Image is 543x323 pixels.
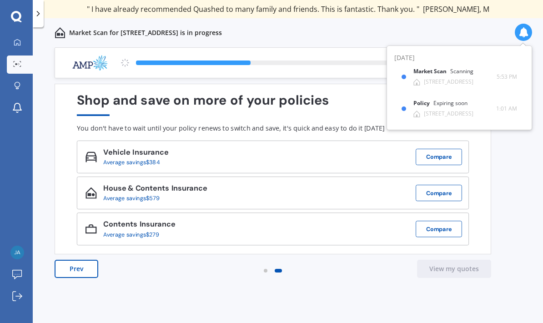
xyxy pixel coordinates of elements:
img: House & Contents_icon [85,187,97,199]
div: Average savings $279 [103,231,169,238]
img: Vehicle_icon [85,151,97,162]
img: Contents_icon [85,223,97,235]
img: home-and-contents.b802091223b8502ef2dd.svg [55,27,65,38]
b: Market Scan [413,68,450,75]
p: Market Scan for [STREET_ADDRESS] is in progress [69,28,222,37]
div: Average savings $384 [103,159,162,166]
button: Compare [416,185,462,201]
div: Shop and save on more of your policies [77,93,469,116]
div: House & Contents [103,184,207,195]
div: [DATE] [394,53,524,63]
div: Vehicle [103,148,168,159]
div: Expiring soon [433,100,468,106]
div: Scanning [450,68,473,75]
div: [STREET_ADDRESS] [424,79,473,85]
button: View my quotes [417,260,491,278]
span: 5:53 PM [497,72,517,81]
button: Prev [55,260,98,278]
span: Insurance [131,147,169,157]
div: Average savings $579 [103,195,201,202]
span: Insurance [137,219,176,229]
b: Policy [413,100,433,106]
div: Contents [103,220,175,231]
button: Compare [416,221,462,237]
button: Compare [416,149,462,165]
img: bcb2a5dff246e2367ab2c14fd6013227 [10,246,24,259]
span: Insurance [169,183,207,193]
div: [STREET_ADDRESS] [424,111,473,117]
span: 1:01 AM [496,104,517,113]
div: You don't have to wait until your policy renews to switch and save, it's quick and easy to do it ... [77,124,469,132]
